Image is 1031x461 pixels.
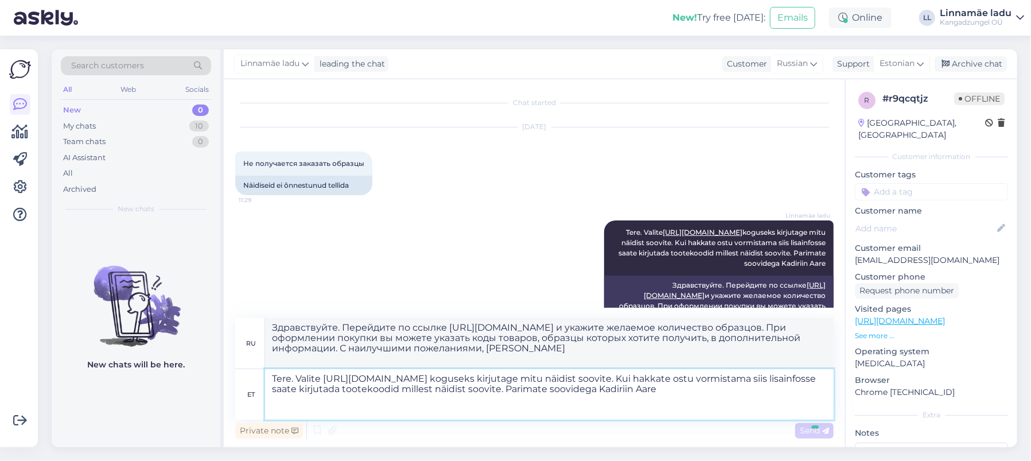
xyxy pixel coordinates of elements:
[235,176,372,195] div: Näidiseid ei õnnestunud tellida
[940,18,1011,27] div: Kangadzungel OÜ
[855,283,959,299] div: Request phone number
[672,11,765,25] div: Try free [DATE]:
[87,359,185,371] p: New chats will be here.
[192,104,209,116] div: 0
[855,331,1008,341] p: See more ...
[239,196,282,204] span: 11:29
[832,58,870,70] div: Support
[954,92,1005,105] span: Offline
[865,96,870,104] span: r
[183,82,211,97] div: Socials
[52,245,220,348] img: No chats
[118,204,154,214] span: New chats
[243,159,364,168] span: Не получается заказать образцы
[855,254,1008,266] p: [EMAIL_ADDRESS][DOMAIN_NAME]
[9,59,31,80] img: Askly Logo
[235,98,834,108] div: Chat started
[785,211,830,220] span: Linnamäe ladu
[855,358,1008,370] p: [MEDICAL_DATA]
[855,271,1008,283] p: Customer phone
[829,7,892,28] div: Online
[940,9,1024,27] a: Linnamäe laduKangadzungel OÜ
[855,346,1008,358] p: Operating system
[855,152,1008,162] div: Customer information
[855,386,1008,398] p: Chrome [TECHNICAL_ID]
[189,121,209,132] div: 10
[855,169,1008,181] p: Customer tags
[71,60,144,72] span: Search customers
[858,117,985,141] div: [GEOGRAPHIC_DATA], [GEOGRAPHIC_DATA]
[63,184,96,195] div: Archived
[618,228,827,268] span: Tere. Valite koguseks kirjutage mitu näidist soovite. Kui hakkate ostu vormistama siis lisainfoss...
[940,9,1011,18] div: Linnamäe ladu
[315,58,385,70] div: leading the chat
[935,56,1007,72] div: Archive chat
[880,57,915,70] span: Estonian
[855,183,1008,200] input: Add a tag
[663,228,742,237] a: [URL][DOMAIN_NAME]
[61,82,74,97] div: All
[192,136,209,148] div: 0
[855,374,1008,386] p: Browser
[855,222,995,235] input: Add name
[63,104,81,116] div: New
[882,92,954,106] div: # r9qcqtjz
[119,82,139,97] div: Web
[240,57,299,70] span: Linnamäe ladu
[63,121,96,132] div: My chats
[63,136,106,148] div: Team chats
[672,12,697,23] b: New!
[63,152,106,164] div: AI Assistant
[855,316,945,326] a: [URL][DOMAIN_NAME]
[855,410,1008,420] div: Extra
[63,168,73,179] div: All
[604,276,834,347] div: Здравствуйте. Перейдите по ссылке и укажите желаемое количество образцов. При оформлении покупки ...
[855,427,1008,439] p: Notes
[855,242,1008,254] p: Customer email
[777,57,808,70] span: Russian
[919,10,935,26] div: LL
[770,7,815,29] button: Emails
[855,303,1008,315] p: Visited pages
[235,122,834,132] div: [DATE]
[855,205,1008,217] p: Customer name
[722,58,767,70] div: Customer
